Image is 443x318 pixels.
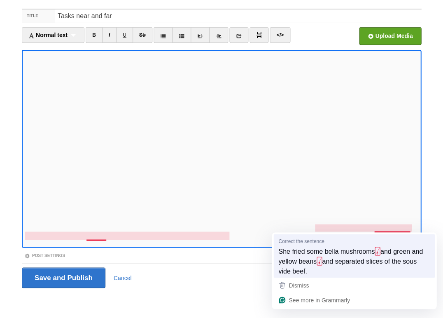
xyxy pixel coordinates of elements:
input: Save and Publish [22,267,105,288]
del: Str [139,32,146,38]
a: </> [270,27,290,43]
span: Normal text [28,32,68,38]
a: U [116,27,133,43]
a: B [86,27,103,43]
a: Cancel [114,274,132,281]
a: Str [133,27,153,43]
label: Title [22,9,55,23]
a: Post Settings [24,253,65,257]
img: pagebreak-icon.png [256,32,262,38]
a: I [102,27,117,43]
